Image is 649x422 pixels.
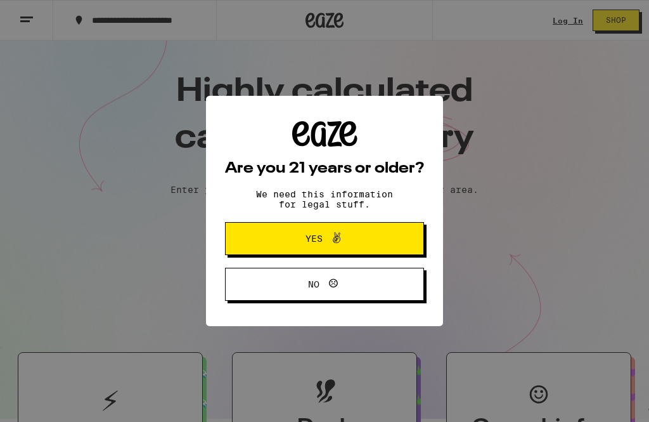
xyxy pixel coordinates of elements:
p: We need this information for legal stuff. [245,189,404,209]
button: No [225,268,424,301]
h2: Are you 21 years or older? [225,161,424,176]
button: Yes [225,222,424,255]
span: Yes [305,234,323,243]
span: No [308,280,319,289]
